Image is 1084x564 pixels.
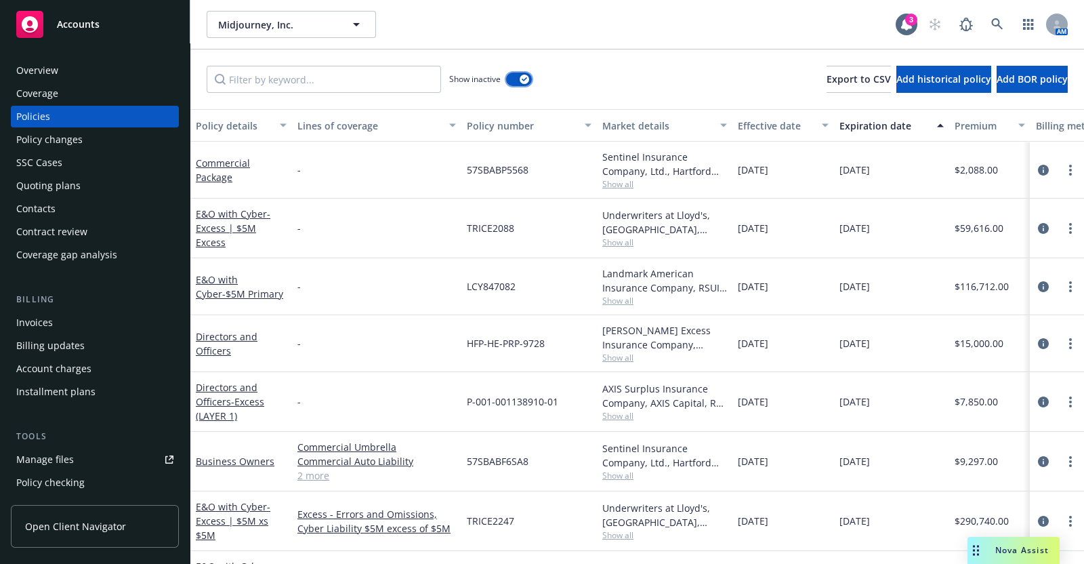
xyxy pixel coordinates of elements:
[467,514,514,528] span: TRICE2247
[949,109,1030,142] button: Premium
[839,514,870,528] span: [DATE]
[16,83,58,104] div: Coverage
[602,410,727,422] span: Show all
[839,221,870,235] span: [DATE]
[297,440,456,454] a: Commercial Umbrella
[602,237,727,248] span: Show all
[16,472,85,493] div: Policy checking
[1062,220,1079,237] a: more
[11,5,179,43] a: Accounts
[602,352,727,363] span: Show all
[190,109,292,142] button: Policy details
[839,119,929,133] div: Expiration date
[297,119,441,133] div: Lines of coverage
[467,221,514,235] span: TRICE2088
[11,221,179,243] a: Contract review
[967,537,984,564] div: Drag to move
[11,244,179,266] a: Coverage gap analysis
[16,106,50,127] div: Policies
[955,279,1009,294] span: $116,712.00
[297,468,456,483] a: 2 more
[297,395,301,409] span: -
[1062,394,1079,410] a: more
[297,336,301,350] span: -
[602,529,727,541] span: Show all
[1035,162,1051,178] a: circleInformation
[449,73,501,85] span: Show inactive
[11,335,179,357] a: Billing updates
[1035,513,1051,529] a: circleInformation
[467,119,577,133] div: Policy number
[1062,279,1079,295] a: more
[16,129,83,150] div: Policy changes
[839,279,870,294] span: [DATE]
[995,544,1049,556] span: Nova Assist
[955,454,998,468] span: $9,297.00
[11,198,179,220] a: Contacts
[16,335,85,357] div: Billing updates
[11,175,179,197] a: Quoting plans
[196,273,283,300] a: E&O with Cyber
[1035,336,1051,352] a: circleInformation
[953,11,980,38] a: Report a Bug
[905,14,917,26] div: 3
[738,119,814,133] div: Effective date
[602,441,727,470] div: Sentinel Insurance Company, Ltd., Hartford Insurance Group
[602,150,727,178] div: Sentinel Insurance Company, Ltd., Hartford Insurance Group
[11,358,179,380] a: Account charges
[955,514,1009,528] span: $290,740.00
[11,60,179,81] a: Overview
[16,175,81,197] div: Quoting plans
[11,293,179,306] div: Billing
[602,470,727,481] span: Show all
[11,449,179,470] a: Manage files
[196,500,270,542] a: E&O with Cyber
[196,455,274,468] a: Business Owners
[955,336,1003,350] span: $15,000.00
[467,336,545,350] span: HFP-HE-PRP-9728
[196,500,270,542] span: - Excess | $5M xs $5M
[16,244,117,266] div: Coverage gap analysis
[602,382,727,410] div: AXIS Surplus Insurance Company, AXIS Capital, RT Specialty Insurance Services, LLC (RSG Specialty...
[196,207,270,249] span: - Excess | $5M Excess
[738,336,768,350] span: [DATE]
[738,514,768,528] span: [DATE]
[196,395,264,422] span: - Excess (LAYER 1)
[11,312,179,334] a: Invoices
[11,381,179,403] a: Installment plans
[602,323,727,352] div: [PERSON_NAME] Excess Insurance Company, [PERSON_NAME] Insurance Group, RT Specialty Insurance Ser...
[1015,11,1042,38] a: Switch app
[11,430,179,443] div: Tools
[218,18,335,32] span: Midjourney, Inc.
[1062,454,1079,470] a: more
[1062,162,1079,178] a: more
[1035,279,1051,295] a: circleInformation
[16,381,96,403] div: Installment plans
[297,279,301,294] span: -
[955,119,1010,133] div: Premium
[602,208,727,237] div: Underwriters at Lloyd's, [GEOGRAPHIC_DATA], [PERSON_NAME] of London, CRC Group
[955,221,1003,235] span: $59,616.00
[297,454,456,468] a: Commercial Auto Liability
[997,73,1068,85] span: Add BOR policy
[16,358,91,380] div: Account charges
[839,163,870,177] span: [DATE]
[297,163,301,177] span: -
[955,163,998,177] span: $2,088.00
[738,395,768,409] span: [DATE]
[1035,394,1051,410] a: circleInformation
[738,279,768,294] span: [DATE]
[467,395,558,409] span: P-001-001138910-01
[1062,336,1079,352] a: more
[896,66,991,93] button: Add historical policy
[292,109,461,142] button: Lines of coverage
[57,19,100,30] span: Accounts
[839,336,870,350] span: [DATE]
[16,60,58,81] div: Overview
[222,287,283,300] span: - $5M Primary
[461,109,597,142] button: Policy number
[896,73,991,85] span: Add historical policy
[921,11,948,38] a: Start snowing
[984,11,1011,38] a: Search
[827,73,891,85] span: Export to CSV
